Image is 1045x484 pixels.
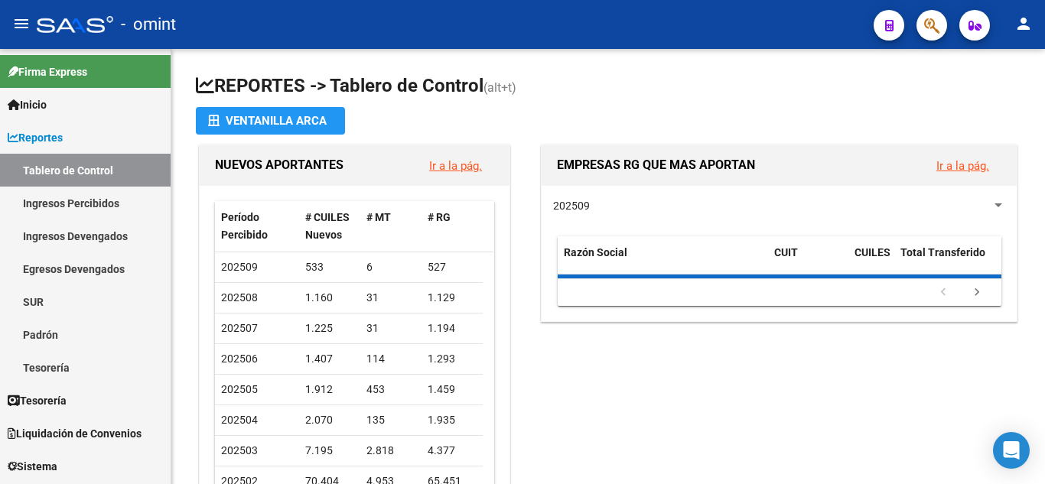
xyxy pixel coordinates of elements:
span: # MT [366,211,391,223]
span: # RG [428,211,451,223]
span: 202507 [221,322,258,334]
div: 114 [366,350,415,368]
div: 135 [366,411,415,429]
div: 1.225 [305,320,354,337]
div: 1.194 [428,320,477,337]
span: CUILES [855,246,890,258]
mat-icon: menu [12,15,31,33]
datatable-header-cell: # MT [360,201,422,252]
div: 31 [366,320,415,337]
div: 1.129 [428,289,477,307]
div: 1.293 [428,350,477,368]
div: 4.377 [428,442,477,460]
div: 527 [428,258,477,276]
span: 202509 [553,200,590,212]
datatable-header-cell: Período Percibido [215,201,299,252]
datatable-header-cell: CUIT [768,236,848,287]
span: # CUILES Nuevos [305,211,350,241]
div: 2.070 [305,411,354,429]
span: Inicio [8,96,47,113]
span: 202508 [221,291,258,304]
datatable-header-cell: Total Transferido [894,236,1001,287]
div: 533 [305,258,354,276]
a: Ir a la pág. [936,159,989,173]
span: Total Transferido [900,246,985,258]
div: 7.195 [305,442,354,460]
a: go to next page [962,284,991,301]
div: 1.160 [305,289,354,307]
datatable-header-cell: CUILES [848,236,894,287]
span: Firma Express [8,63,87,80]
div: 31 [366,289,415,307]
span: Tesorería [8,392,67,409]
span: EMPRESAS RG QUE MAS APORTAN [557,158,755,172]
span: 202506 [221,352,258,365]
span: Reportes [8,129,63,146]
h1: REPORTES -> Tablero de Control [196,73,1021,100]
span: CUIT [774,246,798,258]
span: Liquidación de Convenios [8,425,142,442]
span: Razón Social [564,246,627,258]
datatable-header-cell: # RG [422,201,483,252]
span: 202505 [221,383,258,395]
button: Ir a la pág. [417,151,494,180]
a: Ir a la pág. [429,159,482,173]
span: Sistema [8,458,57,475]
div: 453 [366,381,415,398]
button: Ir a la pág. [924,151,1001,180]
div: Ventanilla ARCA [208,107,333,135]
datatable-header-cell: Razón Social [558,236,768,287]
span: 202504 [221,414,258,426]
a: go to previous page [929,284,958,301]
div: Open Intercom Messenger [993,432,1030,469]
span: 202509 [221,261,258,273]
span: (alt+t) [483,80,516,95]
div: 2.818 [366,442,415,460]
mat-icon: person [1014,15,1033,33]
span: 202503 [221,444,258,456]
div: 1.912 [305,381,354,398]
div: 1.935 [428,411,477,429]
button: Ventanilla ARCA [196,107,345,135]
span: Período Percibido [221,211,268,241]
div: 1.407 [305,350,354,368]
span: - omint [121,8,176,41]
span: NUEVOS APORTANTES [215,158,343,172]
div: 1.459 [428,381,477,398]
datatable-header-cell: # CUILES Nuevos [299,201,360,252]
div: 6 [366,258,415,276]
